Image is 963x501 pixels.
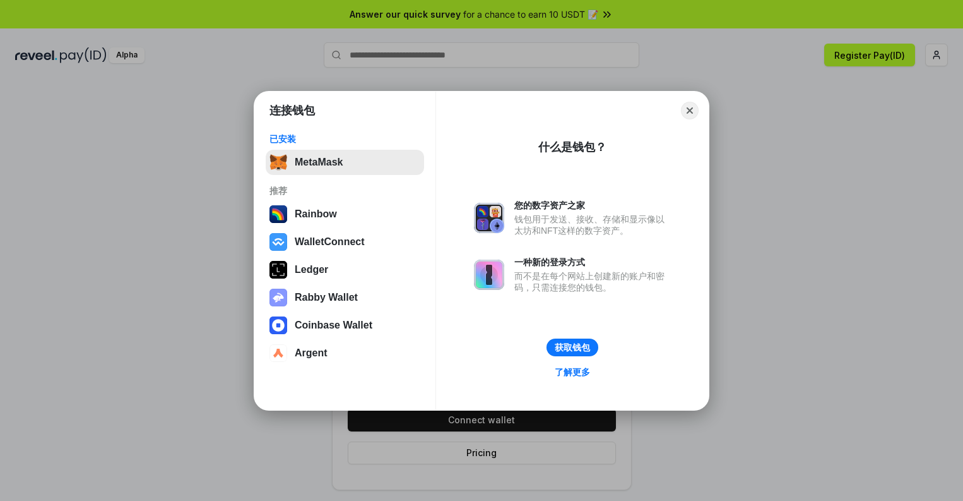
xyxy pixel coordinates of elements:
div: WalletConnect [295,236,365,248]
img: svg+xml,%3Csvg%20xmlns%3D%22http%3A%2F%2Fwww.w3.org%2F2000%2Fsvg%22%20fill%3D%22none%22%20viewBox... [269,289,287,306]
div: 了解更多 [555,366,590,378]
img: svg+xml,%3Csvg%20width%3D%2228%22%20height%3D%2228%22%20viewBox%3D%220%200%2028%2028%22%20fill%3D... [269,233,287,251]
button: 获取钱包 [546,339,598,356]
img: svg+xml,%3Csvg%20fill%3D%22none%22%20height%3D%2233%22%20viewBox%3D%220%200%2035%2033%22%20width%... [269,154,287,171]
button: Rabby Wallet [266,285,424,310]
div: Rabby Wallet [295,292,358,303]
div: 您的数字资产之家 [514,200,671,211]
button: Coinbase Wallet [266,313,424,338]
img: svg+xml,%3Csvg%20width%3D%2228%22%20height%3D%2228%22%20viewBox%3D%220%200%2028%2028%22%20fill%3D... [269,344,287,362]
div: 什么是钱包？ [538,140,606,155]
button: Rainbow [266,202,424,227]
div: 推荐 [269,185,420,196]
img: svg+xml,%3Csvg%20xmlns%3D%22http%3A%2F%2Fwww.w3.org%2F2000%2Fsvg%22%20fill%3D%22none%22%20viewBox... [474,260,504,290]
button: MetaMask [266,150,424,175]
div: 而不是在每个网站上创建新的账户和密码，只需连接您的钱包。 [514,270,671,293]
div: Coinbase Wallet [295,320,372,331]
div: 一种新的登录方式 [514,257,671,268]
button: WalletConnect [266,229,424,255]
img: svg+xml,%3Csvg%20xmlns%3D%22http%3A%2F%2Fwww.w3.org%2F2000%2Fsvg%22%20fill%3D%22none%22%20viewBox... [474,203,504,233]
div: MetaMask [295,157,343,168]
div: Rainbow [295,208,337,220]
button: Ledger [266,257,424,282]
button: Argent [266,341,424,366]
div: 已安装 [269,133,420,145]
a: 了解更多 [547,364,598,380]
div: Argent [295,347,328,359]
div: 钱包用于发送、接收、存储和显示像以太坊和NFT这样的数字资产。 [514,214,671,236]
button: Close [681,102,699,119]
img: svg+xml,%3Csvg%20width%3D%22120%22%20height%3D%22120%22%20viewBox%3D%220%200%20120%20120%22%20fil... [269,205,287,223]
div: Ledger [295,264,328,275]
img: svg+xml,%3Csvg%20xmlns%3D%22http%3A%2F%2Fwww.w3.org%2F2000%2Fsvg%22%20width%3D%2228%22%20height%3... [269,261,287,279]
img: svg+xml,%3Csvg%20width%3D%2228%22%20height%3D%2228%22%20viewBox%3D%220%200%2028%2028%22%20fill%3D... [269,317,287,334]
h1: 连接钱包 [269,103,315,118]
div: 获取钱包 [555,342,590,353]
